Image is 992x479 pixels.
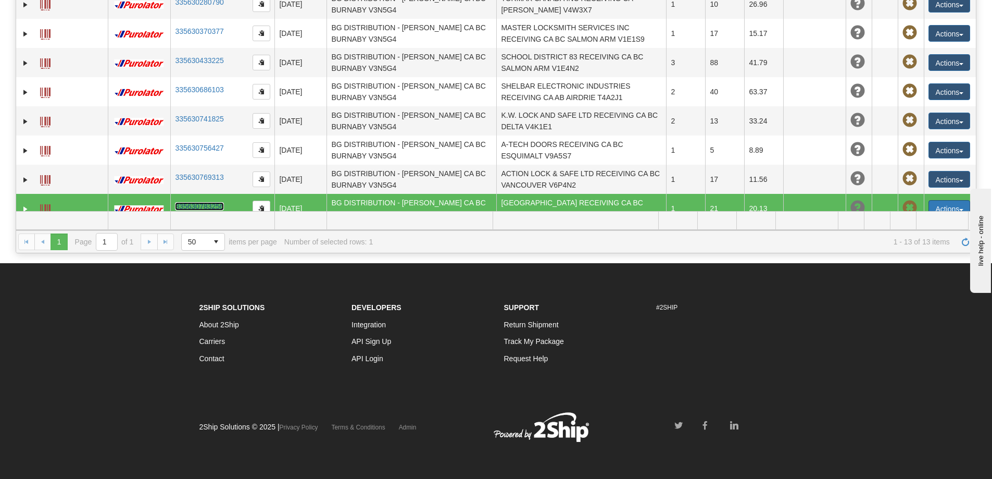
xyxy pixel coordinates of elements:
[850,55,865,69] span: Unknown
[968,186,991,292] iframe: chat widget
[928,200,970,217] button: Actions
[928,25,970,42] button: Actions
[20,175,31,185] a: Expand
[902,142,917,157] span: Pickup Not Assigned
[957,234,974,250] a: Refresh
[40,24,51,41] a: Label
[850,113,865,128] span: Unknown
[850,26,865,40] span: Unknown
[274,165,327,194] td: [DATE]
[40,141,51,158] a: Label
[399,424,417,431] a: Admin
[351,354,383,363] a: API Login
[504,337,564,346] a: Track My Package
[928,113,970,129] button: Actions
[284,238,373,246] div: Number of selected rows: 1
[380,238,950,246] span: 1 - 13 of 13 items
[40,83,51,100] a: Label
[280,424,318,431] a: Privacy Policy
[327,48,496,77] td: BG DISTRIBUTION - [PERSON_NAME] CA BC BURNABY V3N5G4
[902,113,917,128] span: Pickup Not Assigned
[744,194,783,223] td: 20.13
[175,27,223,35] a: 335630370377
[496,165,666,194] td: ACTION LOCK & SAFE LTD RECEIVING CA BC VANCOUVER V6P4N2
[744,48,783,77] td: 41.79
[850,171,865,186] span: Unknown
[928,54,970,71] button: Actions
[327,19,496,48] td: BG DISTRIBUTION - [PERSON_NAME] CA BC BURNABY V3N5G4
[188,237,202,247] span: 50
[850,84,865,99] span: Unknown
[253,113,270,129] button: Copy to clipboard
[20,116,31,127] a: Expand
[332,424,385,431] a: Terms & Conditions
[8,9,96,17] div: live help - online
[40,112,51,129] a: Label
[51,234,67,250] span: Page 1
[175,56,223,65] a: 335630433225
[175,115,223,123] a: 335630741825
[496,136,666,165] td: A-TECH DOORS RECEIVING CA BC ESQUIMALT V9A5S7
[327,194,496,223] td: BG DISTRIBUTION - [PERSON_NAME] CA BC BURNABY V3N5G4
[351,337,391,346] a: API Sign Up
[351,321,386,329] a: Integration
[20,58,31,68] a: Expand
[181,233,225,251] span: Page sizes drop down
[199,423,318,431] span: 2Ship Solutions © 2025 |
[666,77,705,106] td: 2
[274,106,327,136] td: [DATE]
[253,171,270,187] button: Copy to clipboard
[928,83,970,100] button: Actions
[199,303,265,312] strong: 2Ship Solutions
[351,303,401,312] strong: Developers
[20,145,31,156] a: Expand
[112,176,166,184] img: 11 - Purolator
[850,142,865,157] span: Unknown
[274,48,327,77] td: [DATE]
[496,19,666,48] td: MASTER LOCKSMITH SERVICES INC RECEIVING CA BC SALMON ARM V1E1S9
[902,26,917,40] span: Pickup Not Assigned
[928,171,970,188] button: Actions
[744,106,783,136] td: 33.24
[496,106,666,136] td: K.W. LOCK AND SAFE LTD RECEIVING CA BC DELTA V4K1E1
[40,54,51,70] a: Label
[253,26,270,41] button: Copy to clipboard
[253,84,270,100] button: Copy to clipboard
[274,194,327,223] td: [DATE]
[274,77,327,106] td: [DATE]
[666,194,705,223] td: 1
[112,118,166,126] img: 11 - Purolator
[112,1,166,9] img: 11 - Purolator
[496,77,666,106] td: SHELBAR ELECTRONIC INDUSTRIES RECEIVING CA AB AIRDRIE T4A2J1
[705,19,744,48] td: 17
[175,202,223,211] a: 335630783256
[20,204,31,214] a: Expand
[705,48,744,77] td: 88
[40,200,51,216] a: Label
[666,136,705,165] td: 1
[656,304,793,311] h6: #2SHIP
[744,165,783,194] td: 11.56
[744,136,783,165] td: 8.89
[175,144,223,152] a: 335630756427
[253,55,270,70] button: Copy to clipboard
[274,19,327,48] td: [DATE]
[175,85,223,94] a: 335630686103
[199,337,225,346] a: Carriers
[112,59,166,67] img: 11 - Purolator
[744,19,783,48] td: 15.17
[253,142,270,158] button: Copy to clipboard
[327,77,496,106] td: BG DISTRIBUTION - [PERSON_NAME] CA BC BURNABY V3N5G4
[705,165,744,194] td: 17
[496,194,666,223] td: [GEOGRAPHIC_DATA] RECEIVING CA BC CRANBROOK V1C3H9
[112,30,166,38] img: 11 - Purolator
[705,136,744,165] td: 5
[902,201,917,215] span: Pickup Not Assigned
[208,234,224,250] span: select
[327,136,496,165] td: BG DISTRIBUTION - [PERSON_NAME] CA BC BURNABY V3N5G4
[199,321,239,329] a: About 2Ship
[902,55,917,69] span: Pickup Not Assigned
[199,354,224,363] a: Contact
[274,136,327,165] td: [DATE]
[850,201,865,215] span: Unknown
